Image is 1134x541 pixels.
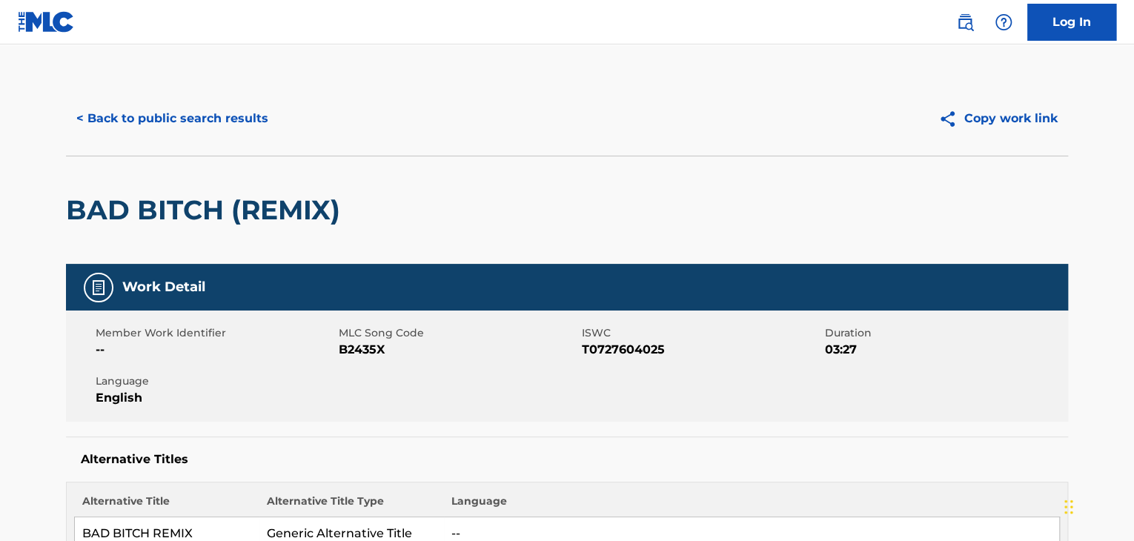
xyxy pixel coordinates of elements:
[825,325,1064,341] span: Duration
[18,11,75,33] img: MLC Logo
[582,325,821,341] span: ISWC
[66,100,279,137] button: < Back to public search results
[122,279,205,296] h5: Work Detail
[66,193,348,227] h2: BAD BITCH (REMIX)
[96,389,335,407] span: English
[81,452,1053,467] h5: Alternative Titles
[995,13,1012,31] img: help
[96,341,335,359] span: --
[928,100,1068,137] button: Copy work link
[1064,485,1073,529] div: Drag
[75,494,259,517] th: Alternative Title
[96,325,335,341] span: Member Work Identifier
[90,279,107,296] img: Work Detail
[444,494,1060,517] th: Language
[938,110,964,128] img: Copy work link
[582,341,821,359] span: T0727604025
[339,341,578,359] span: B2435X
[96,374,335,389] span: Language
[950,7,980,37] a: Public Search
[1060,470,1134,541] iframe: Chat Widget
[989,7,1018,37] div: Help
[825,341,1064,359] span: 03:27
[1027,4,1116,41] a: Log In
[956,13,974,31] img: search
[339,325,578,341] span: MLC Song Code
[259,494,444,517] th: Alternative Title Type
